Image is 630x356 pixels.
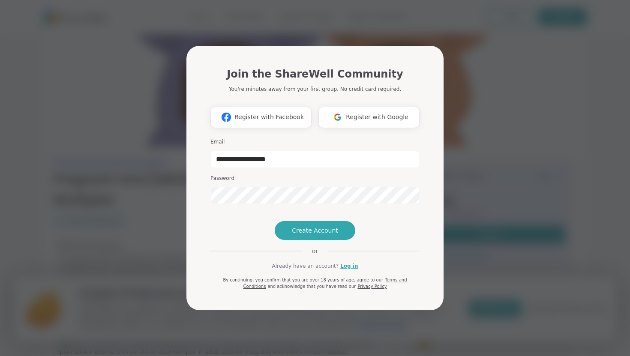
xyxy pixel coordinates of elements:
a: Log in [340,262,358,270]
img: ShareWell Logomark [218,109,234,125]
a: Terms and Conditions [243,278,407,289]
span: By continuing, you confirm that you are over 18 years of age, agree to our [223,278,383,282]
button: Register with Facebook [210,107,312,128]
a: Privacy Policy [357,284,387,289]
h3: Password [210,175,420,182]
h3: Email [210,138,420,146]
span: Create Account [292,226,338,235]
span: and acknowledge that you have read our [267,284,356,289]
span: Already have an account? [272,262,339,270]
img: ShareWell Logomark [330,109,346,125]
button: Register with Google [318,107,420,128]
button: Create Account [275,221,355,240]
h1: Join the ShareWell Community [227,66,403,82]
span: or [302,247,328,255]
span: Register with Google [346,113,408,122]
span: Register with Facebook [234,113,304,122]
p: You're minutes away from your first group. No credit card required. [229,85,401,93]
